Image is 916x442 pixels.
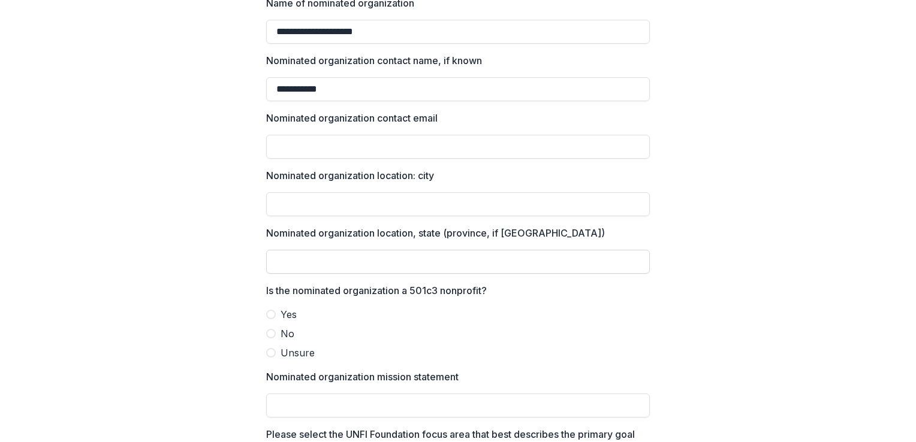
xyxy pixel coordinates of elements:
p: Nominated organization location: city [266,168,434,183]
p: Nominated organization mission statement [266,370,459,384]
span: Unsure [281,346,315,360]
span: Yes [281,307,297,322]
p: Nominated organization location, state (province, if [GEOGRAPHIC_DATA]) [266,226,605,240]
p: Nominated organization contact email [266,111,438,125]
p: Nominated organization contact name, if known [266,53,482,68]
p: Is the nominated organization a 501c3 nonprofit? [266,283,487,298]
span: No [281,326,294,341]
